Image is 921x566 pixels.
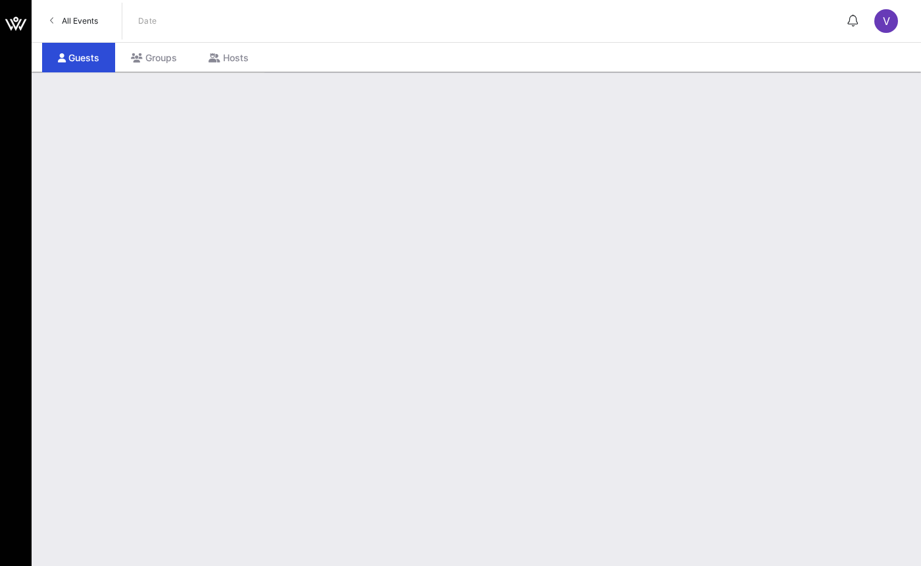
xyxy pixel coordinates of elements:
span: V [883,14,890,28]
div: Guests [42,43,115,72]
a: All Events [42,11,106,32]
span: All Events [62,16,98,26]
div: Hosts [193,43,264,72]
div: V [874,9,898,33]
p: Date [138,14,157,28]
div: Groups [115,43,193,72]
